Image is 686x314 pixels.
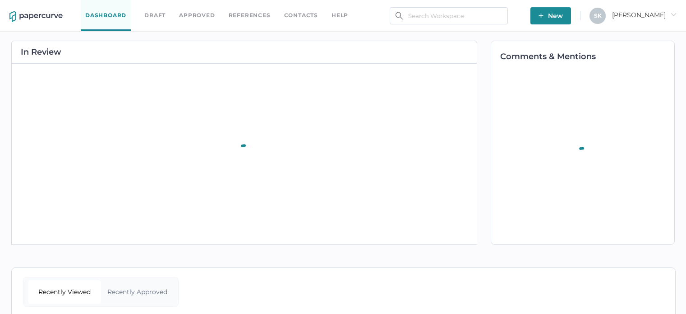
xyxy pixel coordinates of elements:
div: animation [564,136,601,178]
img: search.bf03fe8b.svg [396,12,403,19]
a: Approved [179,10,215,20]
span: New [539,7,563,24]
div: animation [226,133,263,175]
h2: Comments & Mentions [500,52,674,61]
button: New [530,7,571,24]
h2: In Review [21,48,61,56]
span: S K [594,12,602,19]
div: Recently Approved [101,280,174,304]
img: papercurve-logo-colour.7244d18c.svg [9,11,63,22]
span: [PERSON_NAME] [612,11,677,19]
input: Search Workspace [390,7,508,24]
img: plus-white.e19ec114.svg [539,13,543,18]
a: Draft [144,10,166,20]
a: References [229,10,271,20]
i: arrow_right [670,11,677,18]
a: Contacts [284,10,318,20]
div: Recently Viewed [28,280,101,304]
div: help [331,10,348,20]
